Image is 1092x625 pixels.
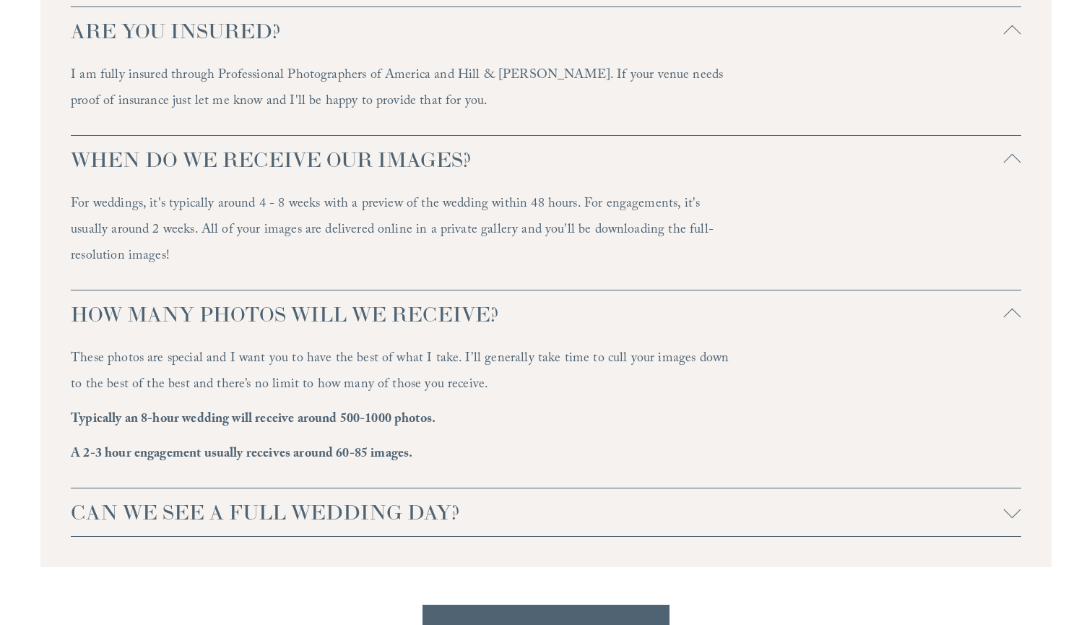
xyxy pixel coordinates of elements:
strong: A 2-3 hour engagement usually receives around 60-85 images. [71,444,412,466]
button: ARE YOU INSURED? [71,7,1021,55]
button: CAN WE SEE A FULL WEDDING DAY? [71,488,1021,536]
strong: Typically an 8-hour wedding will receive around 500-1000 photos. [71,409,435,431]
p: These photos are special and I want you to have the best of what I take. I’ll generally take time... [71,347,736,399]
p: For weddings, it's typically around 4 - 8 weeks with a preview of the wedding within 48 hours. Fo... [71,192,736,270]
span: CAN WE SEE A FULL WEDDING DAY? [71,499,1004,525]
button: HOW MANY PHOTOS WILL WE RECEIVE? [71,290,1021,338]
div: HOW MANY PHOTOS WILL WE RECEIVE? [71,338,1021,488]
div: ARE YOU INSURED? [71,55,1021,135]
span: ARE YOU INSURED? [71,18,1004,44]
span: WHEN DO WE RECEIVE OUR IMAGES? [71,147,1004,173]
span: HOW MANY PHOTOS WILL WE RECEIVE? [71,301,1004,327]
button: WHEN DO WE RECEIVE OUR IMAGES? [71,136,1021,184]
p: I am fully insured through Professional Photographers of America and Hill & [PERSON_NAME]. If you... [71,64,736,116]
div: WHEN DO WE RECEIVE OUR IMAGES? [71,184,1021,290]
